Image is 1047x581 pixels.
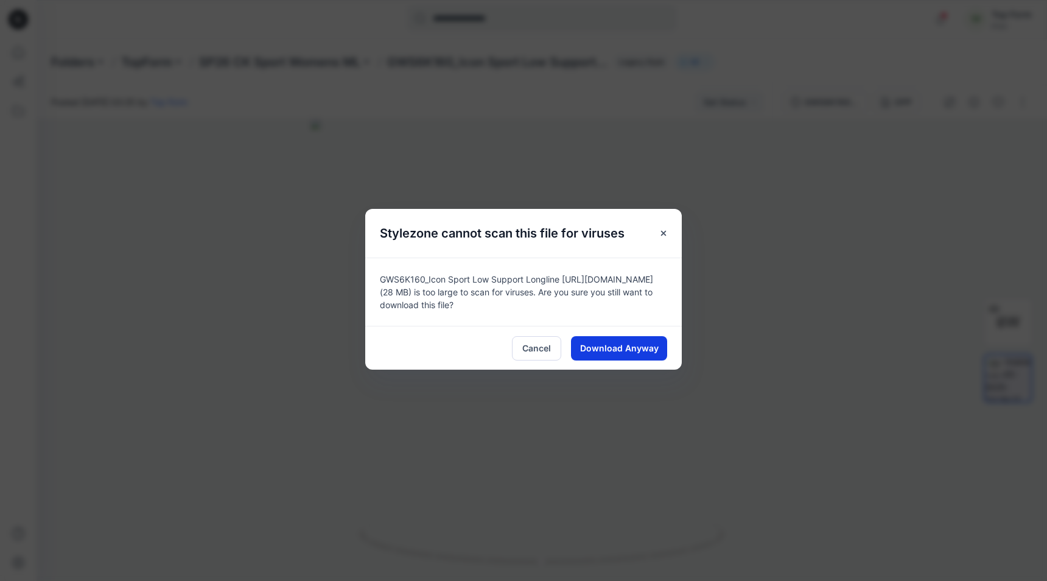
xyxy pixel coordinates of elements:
h5: Stylezone cannot scan this file for viruses [365,209,639,258]
div: GWS6K160_Icon Sport Low Support Longline [URL][DOMAIN_NAME] (28 MB) is too large to scan for viru... [365,258,682,326]
button: Cancel [512,336,561,361]
button: Close [653,222,674,244]
button: Download Anyway [571,336,667,361]
span: Cancel [522,342,551,354]
span: Download Anyway [580,342,659,354]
